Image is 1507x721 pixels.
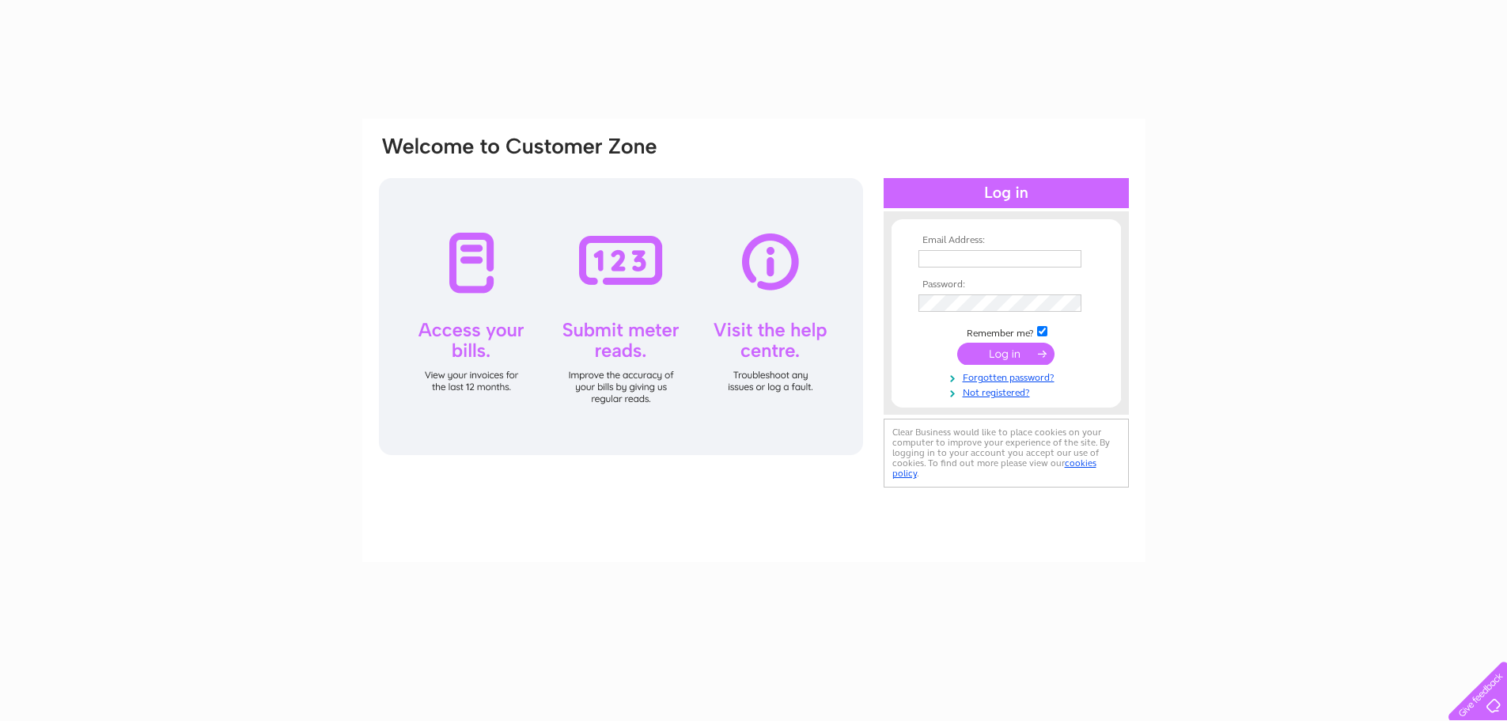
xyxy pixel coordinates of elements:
div: Clear Business would like to place cookies on your computer to improve your experience of the sit... [884,419,1129,488]
a: Not registered? [918,384,1098,399]
a: cookies policy [892,457,1096,479]
th: Password: [914,279,1098,290]
a: Forgotten password? [918,369,1098,384]
input: Submit [957,343,1055,365]
th: Email Address: [914,235,1098,246]
td: Remember me? [914,324,1098,340]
